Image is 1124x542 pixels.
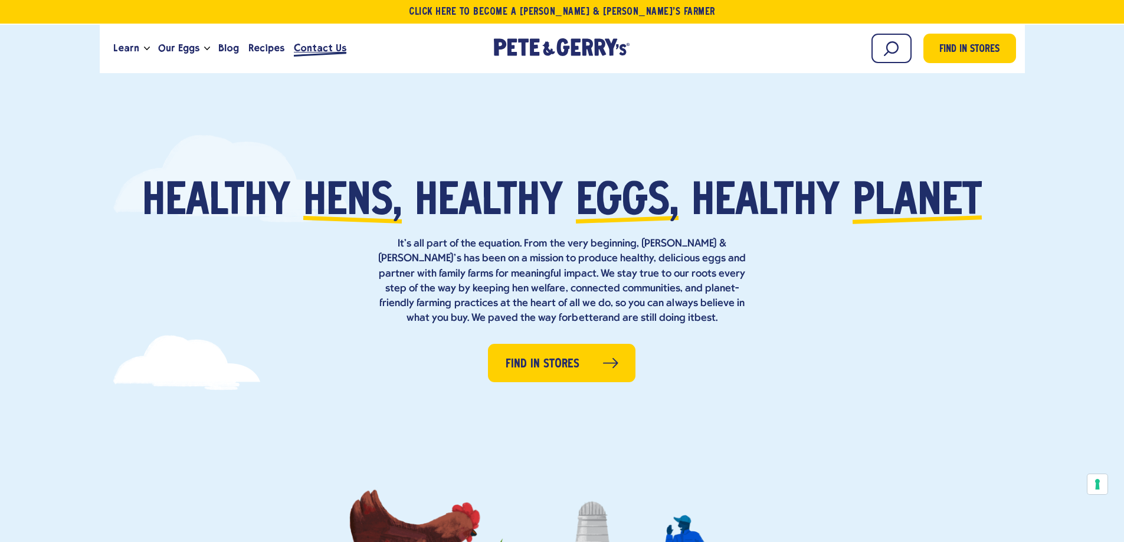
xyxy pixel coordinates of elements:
[303,180,402,225] span: hens,
[488,344,635,382] a: Find in Stores
[373,236,751,326] p: It’s all part of the equation. From the very beginning, [PERSON_NAME] & [PERSON_NAME]’s has been ...
[248,41,284,55] span: Recipes
[572,313,602,324] strong: better
[218,41,239,55] span: Blog
[142,180,290,225] span: Healthy
[214,32,244,64] a: Blog
[853,180,982,225] span: planet
[1087,474,1107,494] button: Your consent preferences for tracking technologies
[294,41,346,55] span: Contact Us
[694,313,716,324] strong: best
[289,32,351,64] a: Contact Us
[506,355,579,373] span: Find in Stores
[153,32,204,64] a: Our Eggs
[158,41,199,55] span: Our Eggs
[692,180,840,225] span: healthy
[144,47,150,51] button: Open the dropdown menu for Learn
[576,180,679,225] span: eggs,
[244,32,289,64] a: Recipes
[204,47,210,51] button: Open the dropdown menu for Our Eggs
[871,34,912,63] input: Search
[923,34,1016,63] a: Find in Stores
[415,180,563,225] span: healthy
[939,42,1000,58] span: Find in Stores
[113,41,139,55] span: Learn
[109,32,144,64] a: Learn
